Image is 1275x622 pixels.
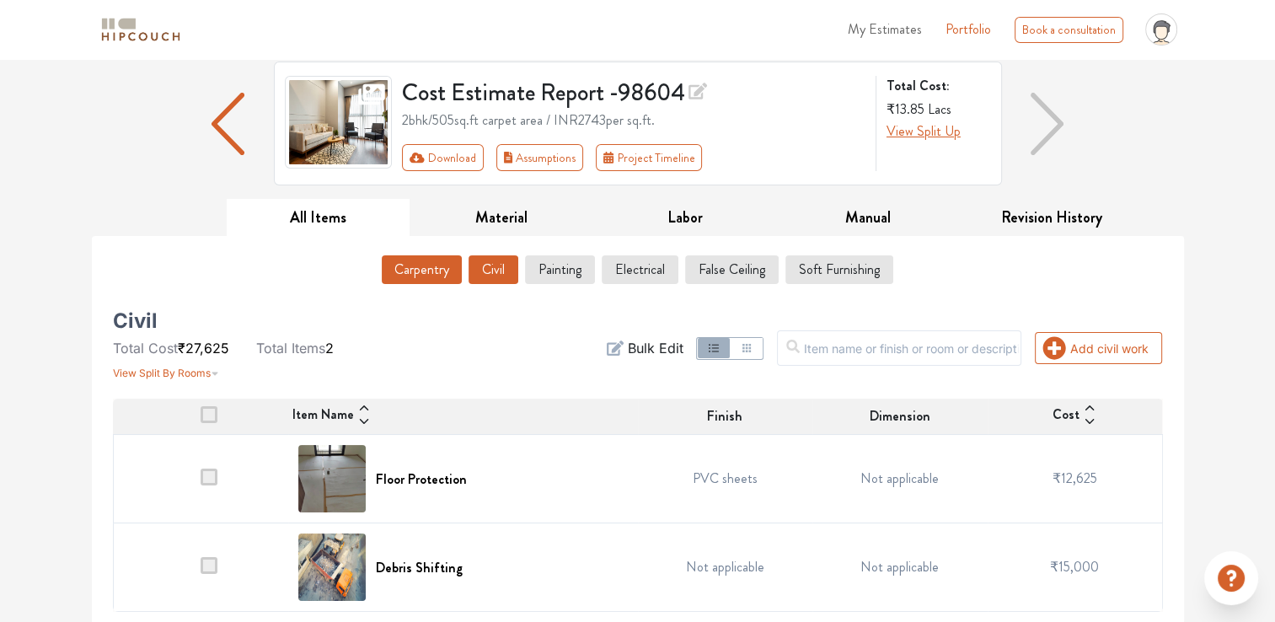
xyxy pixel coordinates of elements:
span: logo-horizontal.svg [99,11,183,49]
td: Not applicable [638,523,813,612]
span: View Split By Rooms [113,367,211,379]
button: View Split By Rooms [113,358,219,382]
td: PVC sheets [638,435,813,523]
li: 2 [256,338,334,358]
button: Download [402,144,484,171]
strong: Total Cost: [887,76,988,96]
span: ₹13.85 [887,99,924,119]
input: Item name or finish or room or description [777,330,1021,366]
span: Total Items [256,340,325,357]
h5: Civil [113,314,158,328]
button: Bulk Edit [607,338,683,358]
span: ₹15,000 [1050,557,1099,576]
button: Revision History [960,199,1144,237]
span: ₹27,625 [178,340,229,357]
img: logo-horizontal.svg [99,15,183,45]
span: Finish [707,406,742,426]
span: Dimension [870,406,930,426]
img: Floor Protection [298,445,366,512]
h3: Cost Estimate Report - 98604 [402,76,865,107]
button: Electrical [602,255,678,284]
span: ₹12,625 [1053,469,1097,488]
a: Portfolio [946,19,991,40]
button: Carpentry [382,255,462,284]
button: Painting [525,255,595,284]
button: Labor [593,199,777,237]
button: Assumptions [496,144,584,171]
div: Book a consultation [1015,17,1123,43]
img: Debris Shifting [298,534,366,601]
span: Cost [1053,405,1079,428]
h6: Debris Shifting [376,560,463,576]
img: arrow right [1031,93,1064,155]
button: All Items [227,199,410,237]
img: arrow left [212,93,245,155]
td: Not applicable [812,523,988,612]
button: View Split Up [887,121,961,142]
button: False Ceiling [685,255,779,284]
button: Soft Furnishing [785,255,893,284]
span: Item Name [292,405,354,428]
h6: Floor Protection [376,471,467,487]
div: First group [402,144,715,171]
div: Toolbar with button groups [402,144,865,171]
span: Total Cost [113,340,178,357]
span: My Estimates [848,19,922,39]
td: Not applicable [812,435,988,523]
button: Project Timeline [596,144,702,171]
span: View Split Up [887,121,961,141]
button: Manual [776,199,960,237]
button: Material [410,199,593,237]
span: Bulk Edit [627,338,683,358]
img: gallery [285,76,393,169]
div: 2bhk / 505 sq.ft carpet area / INR 2743 per sq.ft. [402,110,865,131]
span: Lacs [928,99,951,119]
button: Add civil work [1035,332,1162,364]
button: Civil [469,255,518,284]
